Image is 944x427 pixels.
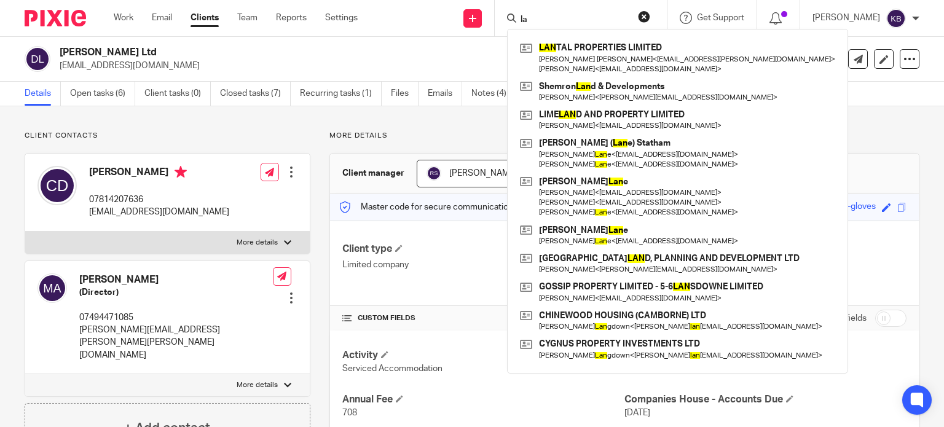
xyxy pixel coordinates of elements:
[37,273,67,303] img: svg%3E
[70,82,135,106] a: Open tasks (6)
[427,166,441,181] img: svg%3E
[342,243,624,256] h4: Client type
[114,12,133,24] a: Work
[89,166,229,181] h4: [PERSON_NAME]
[342,167,404,179] h3: Client manager
[342,349,624,362] h4: Activity
[624,409,650,417] span: [DATE]
[342,409,357,417] span: 708
[342,313,624,323] h4: CUSTOM FIELDS
[60,60,752,72] p: [EMAIL_ADDRESS][DOMAIN_NAME]
[79,311,273,324] p: 07494471085
[342,393,624,406] h4: Annual Fee
[144,82,211,106] a: Client tasks (0)
[79,324,273,361] p: [PERSON_NAME][EMAIL_ADDRESS][PERSON_NAME][PERSON_NAME][DOMAIN_NAME]
[391,82,419,106] a: Files
[342,364,442,373] span: Serviced Accommodation
[237,12,258,24] a: Team
[812,12,880,24] p: [PERSON_NAME]
[25,46,50,72] img: svg%3E
[697,14,744,22] span: Get Support
[25,10,86,26] img: Pixie
[37,166,77,205] img: svg%3E
[624,393,907,406] h4: Companies House - Accounts Due
[237,238,278,248] p: More details
[276,12,307,24] a: Reports
[237,380,278,390] p: More details
[886,9,906,28] img: svg%3E
[519,15,630,26] input: Search
[329,131,919,141] p: More details
[79,286,273,299] h5: (Director)
[339,201,551,213] p: Master code for secure communications and files
[89,206,229,218] p: [EMAIL_ADDRESS][DOMAIN_NAME]
[471,82,516,106] a: Notes (4)
[89,194,229,206] p: 07814207636
[152,12,172,24] a: Email
[175,166,187,178] i: Primary
[60,46,614,59] h2: [PERSON_NAME] Ltd
[300,82,382,106] a: Recurring tasks (1)
[25,131,310,141] p: Client contacts
[79,273,273,286] h4: [PERSON_NAME]
[638,10,650,23] button: Clear
[25,82,61,106] a: Details
[428,82,462,106] a: Emails
[325,12,358,24] a: Settings
[449,169,517,178] span: [PERSON_NAME]
[220,82,291,106] a: Closed tasks (7)
[342,259,624,271] p: Limited company
[191,12,219,24] a: Clients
